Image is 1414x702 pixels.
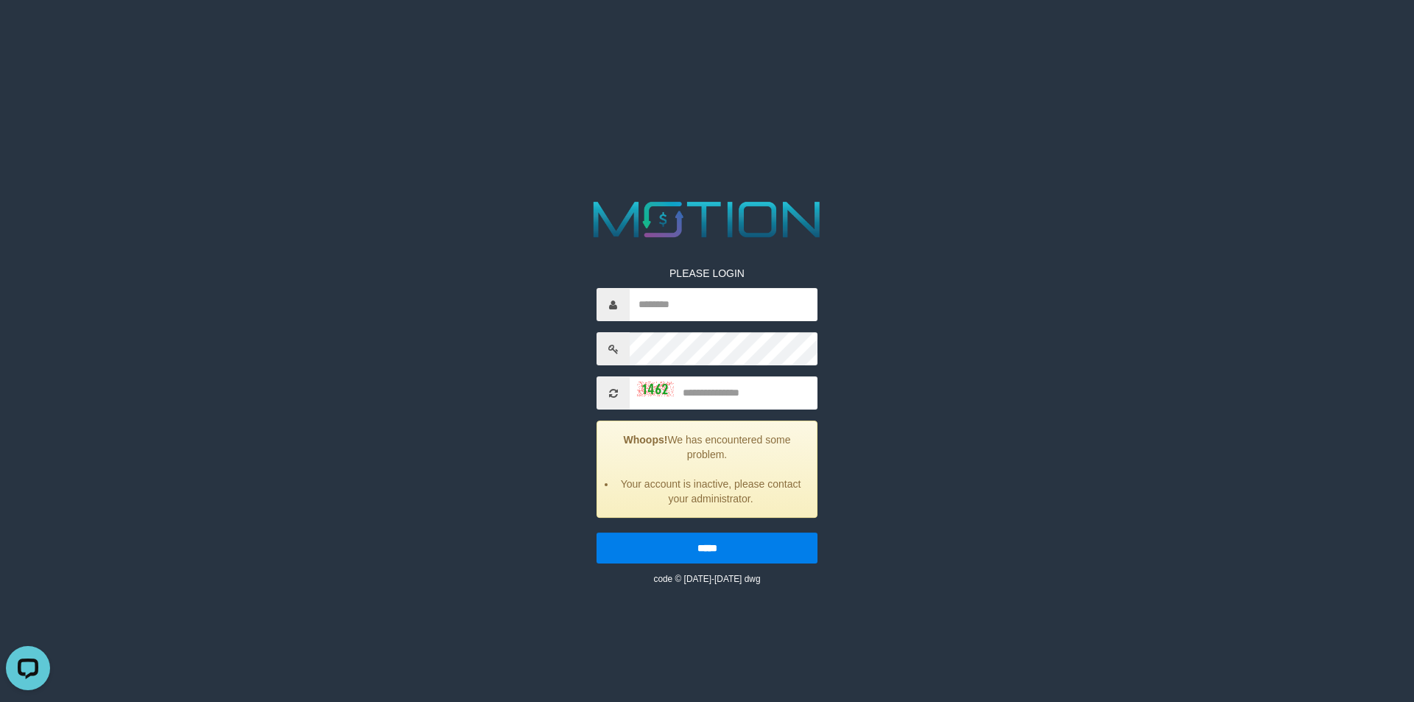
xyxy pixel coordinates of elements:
[624,434,668,446] strong: Whoops!
[583,195,831,244] img: MOTION_logo.png
[597,266,817,281] p: PLEASE LOGIN
[653,574,760,584] small: code © [DATE]-[DATE] dwg
[637,382,674,396] img: captcha
[597,421,817,518] div: We has encountered some problem.
[6,6,50,50] button: Open LiveChat chat widget
[616,477,806,506] li: Your account is inactive, please contact your administrator.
